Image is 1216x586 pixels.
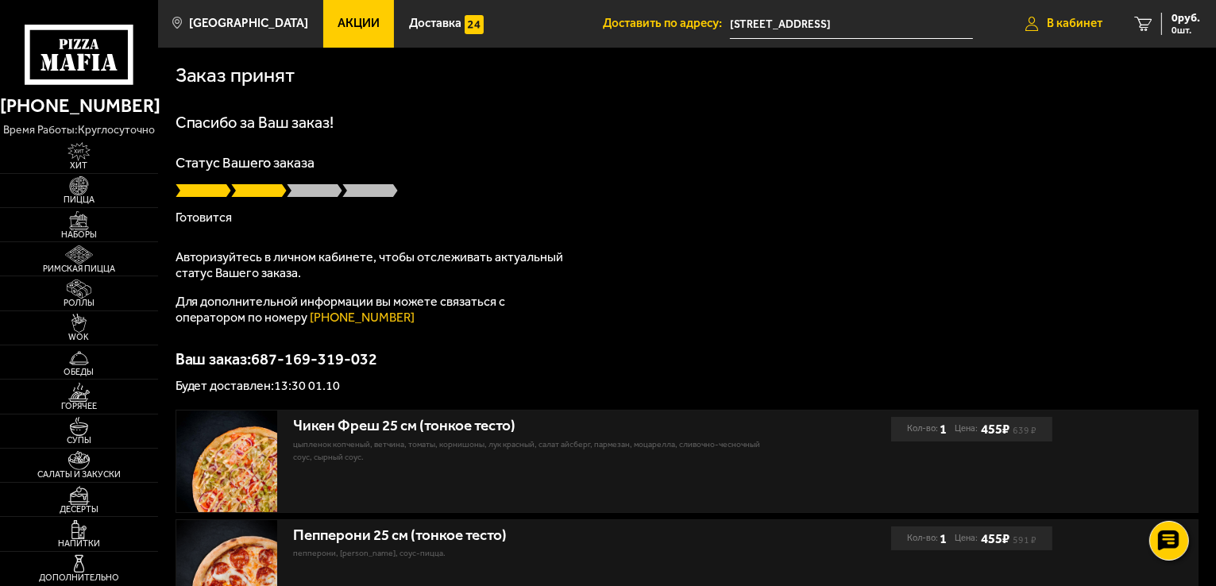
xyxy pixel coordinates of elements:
b: 1 [940,417,947,441]
b: 455 ₽ [981,530,1009,546]
span: В кабинет [1047,17,1102,29]
h1: Спасибо за Ваш заказ! [176,114,1199,130]
span: Цена: [955,417,978,441]
div: Кол-во: [907,417,947,441]
span: Акции [338,17,380,29]
h1: Заказ принят [176,65,295,86]
span: 0 шт. [1172,25,1200,35]
p: Статус Вашего заказа [176,156,1199,170]
input: Ваш адрес доставки [730,10,973,39]
s: 639 ₽ [1013,427,1036,434]
s: 591 ₽ [1013,537,1036,543]
p: Для дополнительной информации вы можете связаться с оператором по номеру [176,294,573,326]
p: пепперони, [PERSON_NAME], соус-пицца. [293,547,773,560]
b: 455 ₽ [981,421,1009,437]
p: Готовится [176,211,1199,224]
span: Доставка [409,17,461,29]
span: [GEOGRAPHIC_DATA] [189,17,308,29]
div: Пепперони 25 см (тонкое тесто) [293,526,773,545]
span: 0 руб. [1172,13,1200,24]
span: Цена: [955,526,978,551]
p: Авторизуйтесь в личном кабинете, чтобы отслеживать актуальный статус Вашего заказа. [176,249,573,281]
a: [PHONE_NUMBER] [311,310,415,325]
img: 15daf4d41897b9f0e9f617042186c801.svg [465,15,484,34]
p: цыпленок копченый, ветчина, томаты, корнишоны, лук красный, салат айсберг, пармезан, моцарелла, с... [293,438,773,464]
p: Будет доставлен: 13:30 01.10 [176,380,1199,392]
span: Доставить по адресу: [603,17,730,29]
div: Кол-во: [907,526,947,551]
p: Ваш заказ: 687-169-319-032 [176,351,1199,367]
span: Россия, Санкт-Петербург, Искровский проспект, 6к4 [730,10,973,39]
b: 1 [940,526,947,551]
div: Чикен Фреш 25 см (тонкое тесто) [293,417,773,435]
